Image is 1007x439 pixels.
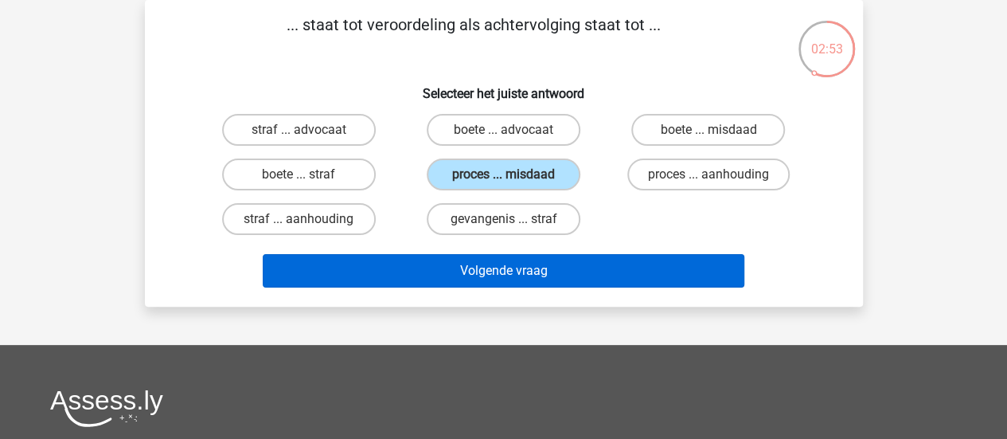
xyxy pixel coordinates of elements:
p: ... staat tot veroordeling als achtervolging staat tot ... [170,13,778,61]
img: Assessly logo [50,390,163,427]
h6: Selecteer het juiste antwoord [170,73,837,101]
label: straf ... aanhouding [222,203,376,235]
label: boete ... straf [222,159,376,190]
label: boete ... advocaat [427,114,580,146]
div: 02:53 [797,19,857,59]
label: proces ... aanhouding [627,159,790,190]
label: proces ... misdaad [427,159,580,190]
label: gevangenis ... straf [427,203,580,235]
label: boete ... misdaad [631,114,785,146]
button: Volgende vraag [263,254,744,288]
label: straf ... advocaat [222,114,376,146]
